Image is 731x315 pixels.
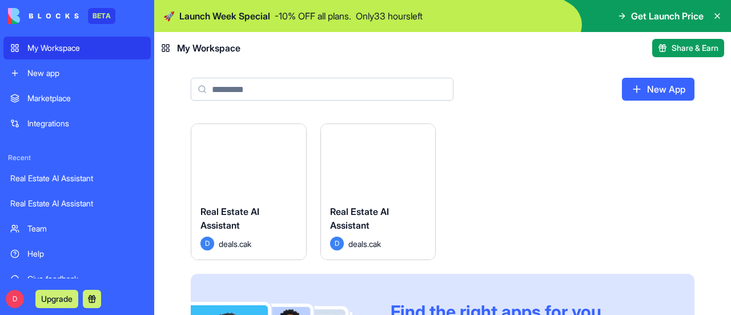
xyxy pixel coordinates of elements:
div: Team [27,223,144,234]
div: Real Estate AI Assistant [10,198,144,209]
a: New app [3,62,151,85]
span: Get Launch Price [631,9,704,23]
div: Real Estate AI Assistant [10,173,144,184]
div: Give feedback [27,273,144,285]
a: Integrations [3,112,151,135]
span: Real Estate AI Assistant [330,206,389,231]
a: Real Estate AI AssistantDdeals.cak [320,123,436,260]
a: Real Estate AI AssistantDdeals.cak [191,123,307,260]
a: Team [3,217,151,240]
span: 🚀 [163,9,175,23]
div: My Workspace [27,42,144,54]
div: BETA [88,8,115,24]
span: D [330,237,344,250]
a: Give feedback [3,268,151,290]
div: Marketplace [27,93,144,104]
div: Help [27,248,144,260]
button: Share & Earn [652,39,724,57]
div: New app [27,67,144,79]
div: Integrations [27,118,144,129]
span: deals.cak [219,238,251,250]
span: Share & Earn [672,42,718,54]
a: BETA [8,8,115,24]
a: Marketplace [3,87,151,110]
span: Real Estate AI Assistant [200,206,259,231]
img: logo [8,8,79,24]
a: Real Estate AI Assistant [3,192,151,215]
a: My Workspace [3,37,151,59]
p: - 10 % OFF all plans. [275,9,351,23]
span: deals.cak [348,238,381,250]
span: D [200,237,214,250]
button: Upgrade [35,290,78,308]
p: Only 33 hours left [356,9,423,23]
span: My Workspace [177,41,240,55]
span: Recent [3,153,151,162]
a: New App [622,78,694,101]
span: D [6,290,24,308]
a: Help [3,242,151,265]
a: Real Estate AI Assistant [3,167,151,190]
span: Launch Week Special [179,9,270,23]
a: Upgrade [35,293,78,304]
